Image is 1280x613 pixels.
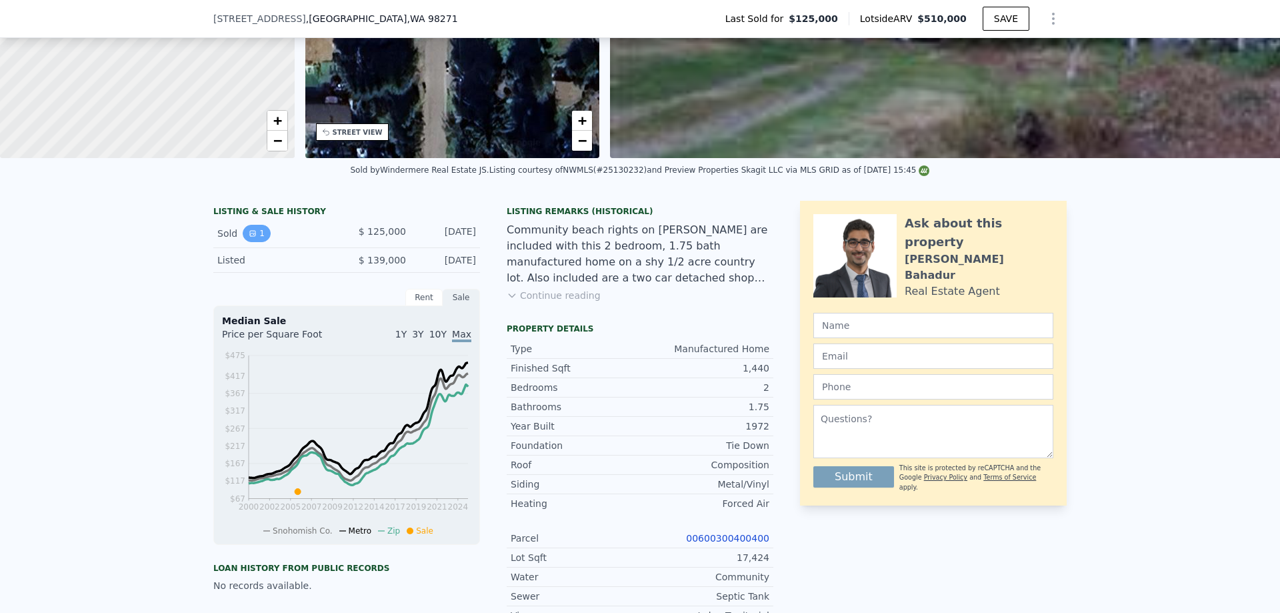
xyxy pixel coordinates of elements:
[511,362,640,375] div: Finished Sqft
[511,478,640,491] div: Siding
[511,439,640,452] div: Foundation
[416,526,433,536] span: Sale
[860,12,917,25] span: Lotside ARV
[333,127,383,137] div: STREET VIEW
[217,225,336,242] div: Sold
[359,255,406,265] span: $ 139,000
[578,132,587,149] span: −
[351,165,489,175] div: Sold by Windermere Real Estate JS .
[429,329,447,340] span: 10Y
[273,526,333,536] span: Snohomish Co.
[225,424,245,434] tspan: $267
[511,342,640,356] div: Type
[905,214,1053,251] div: Ask about this property
[273,112,281,129] span: +
[239,502,259,512] tspan: 2000
[572,131,592,151] a: Zoom out
[919,165,929,176] img: NWMLS Logo
[917,13,967,24] span: $510,000
[225,389,245,398] tspan: $367
[686,533,769,544] a: 00600300400400
[507,222,773,286] div: Community beach rights on [PERSON_NAME] are included with this 2 bedroom, 1.75 bath manufactured ...
[301,502,322,512] tspan: 2007
[417,225,476,242] div: [DATE]
[572,111,592,131] a: Zoom in
[640,400,769,414] div: 1.75
[412,329,423,340] span: 3Y
[448,502,469,512] tspan: 2024
[511,400,640,414] div: Bathrooms
[213,12,306,25] span: [STREET_ADDRESS]
[225,372,245,381] tspan: $417
[273,132,281,149] span: −
[511,590,640,603] div: Sewer
[417,253,476,267] div: [DATE]
[213,579,480,592] div: No records available.
[899,464,1053,492] div: This site is protected by reCAPTCHA and the Google and apply.
[280,502,301,512] tspan: 2005
[725,12,789,25] span: Last Sold for
[405,289,443,306] div: Rent
[225,351,245,360] tspan: $475
[217,253,336,267] div: Listed
[406,502,427,512] tspan: 2019
[507,324,773,334] div: Property details
[789,12,838,25] span: $125,000
[511,532,640,545] div: Parcel
[640,342,769,356] div: Manufactured Home
[511,570,640,584] div: Water
[983,7,1029,31] button: SAVE
[511,381,640,394] div: Bedrooms
[640,420,769,433] div: 1972
[349,526,371,536] span: Metro
[452,329,471,342] span: Max
[507,206,773,217] div: Listing Remarks (Historical)
[225,442,245,451] tspan: $217
[813,466,894,488] button: Submit
[640,590,769,603] div: Septic Tank
[924,474,967,481] a: Privacy Policy
[259,502,280,512] tspan: 2002
[407,13,457,24] span: , WA 98271
[813,374,1053,400] input: Phone
[443,289,480,306] div: Sale
[322,502,343,512] tspan: 2009
[359,226,406,237] span: $ 125,000
[225,406,245,416] tspan: $317
[222,314,471,328] div: Median Sale
[395,329,407,340] span: 1Y
[364,502,385,512] tspan: 2014
[343,502,364,512] tspan: 2012
[507,289,601,302] button: Continue reading
[511,458,640,472] div: Roof
[306,12,458,25] span: , [GEOGRAPHIC_DATA]
[640,439,769,452] div: Tie Down
[1040,5,1067,32] button: Show Options
[213,563,480,574] div: Loan history from public records
[511,551,640,564] div: Lot Sqft
[225,476,245,486] tspan: $117
[230,494,245,504] tspan: $67
[640,458,769,472] div: Composition
[511,497,640,510] div: Heating
[385,502,405,512] tspan: 2017
[905,283,1000,299] div: Real Estate Agent
[640,362,769,375] div: 1,440
[640,381,769,394] div: 2
[511,420,640,433] div: Year Built
[427,502,447,512] tspan: 2021
[213,206,480,219] div: LISTING & SALE HISTORY
[578,112,587,129] span: +
[267,131,287,151] a: Zoom out
[640,551,769,564] div: 17,424
[640,478,769,491] div: Metal/Vinyl
[640,497,769,510] div: Forced Air
[983,474,1036,481] a: Terms of Service
[640,570,769,584] div: Community
[813,313,1053,338] input: Name
[813,344,1053,369] input: Email
[225,459,245,468] tspan: $167
[267,111,287,131] a: Zoom in
[387,526,400,536] span: Zip
[243,225,271,242] button: View historical data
